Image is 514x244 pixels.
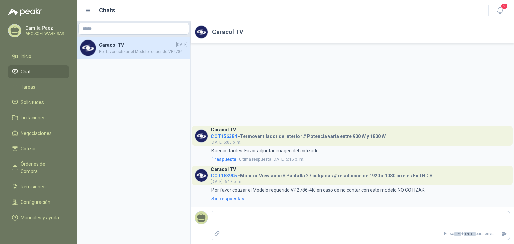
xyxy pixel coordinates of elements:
[8,50,69,63] a: Inicio
[8,111,69,124] a: Licitaciones
[239,156,304,163] span: [DATE] 5:15 p. m.
[454,232,461,236] span: Ctrl
[211,147,319,154] p: Buenas tardes. Favor adjuntar imagen del cotizado
[21,160,63,175] span: Órdenes de Compra
[464,232,476,236] span: ENTER
[211,134,237,139] span: COT156384
[211,173,237,178] span: COT183905
[21,53,31,60] span: Inicio
[21,183,46,190] span: Remisiones
[8,142,69,155] a: Cotizar
[8,127,69,140] a: Negociaciones
[8,96,69,109] a: Solicitudes
[195,169,208,182] img: Company Logo
[212,27,243,37] h2: Caracol TV
[8,81,69,93] a: Tareas
[501,3,508,9] span: 2
[8,8,42,16] img: Logo peakr
[21,99,44,106] span: Solicitudes
[77,37,190,59] a: Company LogoCaracol TV[DATE]Por favor cotizar el Modelo requerido VP2786-4K, en caso de no contar...
[80,40,96,56] img: Company Logo
[499,228,510,240] button: Enviar
[99,49,188,55] span: Por favor cotizar el Modelo requerido VP2786-4K, en caso de no contar con este modelo NO COTIZAR
[210,156,510,163] a: 1respuestaUltima respuesta[DATE] 5:15 p. m.
[8,180,69,193] a: Remisiones
[211,156,236,163] span: 1 respuesta
[239,156,271,163] span: Ultima respuesta
[25,32,67,36] p: ARC SOFTWARE SAS
[211,179,242,184] span: [DATE], 6:13 p. m.
[8,158,69,178] a: Órdenes de Compra
[195,130,208,142] img: Company Logo
[25,26,67,30] p: Camila Paez
[21,198,50,206] span: Configuración
[21,214,59,221] span: Manuales y ayuda
[8,196,69,209] a: Configuración
[21,145,36,152] span: Cotizar
[494,5,506,17] button: 2
[21,83,35,91] span: Tareas
[211,228,223,240] label: Adjuntar archivos
[223,228,499,240] p: Pulsa + para enviar
[21,68,31,75] span: Chat
[195,26,208,38] img: Company Logo
[211,168,236,171] h3: Caracol TV
[21,130,52,137] span: Negociaciones
[8,211,69,224] a: Manuales y ayuda
[211,186,425,194] p: Por favor cotizar el Modelo requerido VP2786-4K, en caso de no contar con este modelo NO COTIZAR
[211,128,236,132] h3: Caracol TV
[99,41,175,49] h4: Caracol TV
[21,114,46,121] span: Licitaciones
[210,195,510,202] a: Sin respuestas
[211,171,432,178] h4: - Monitor Viewsonic // Pantalla 27 pulgadas // resolución de 1920 x 1080 píxeles Full HD //
[99,6,115,15] h1: Chats
[211,195,244,202] div: Sin respuestas
[211,132,386,138] h4: - Termoventilador de Interior // Potencia varia entre 900 W y 1800 W
[8,65,69,78] a: Chat
[211,140,241,145] span: [DATE] 5:05 p. m.
[176,42,188,48] span: [DATE]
